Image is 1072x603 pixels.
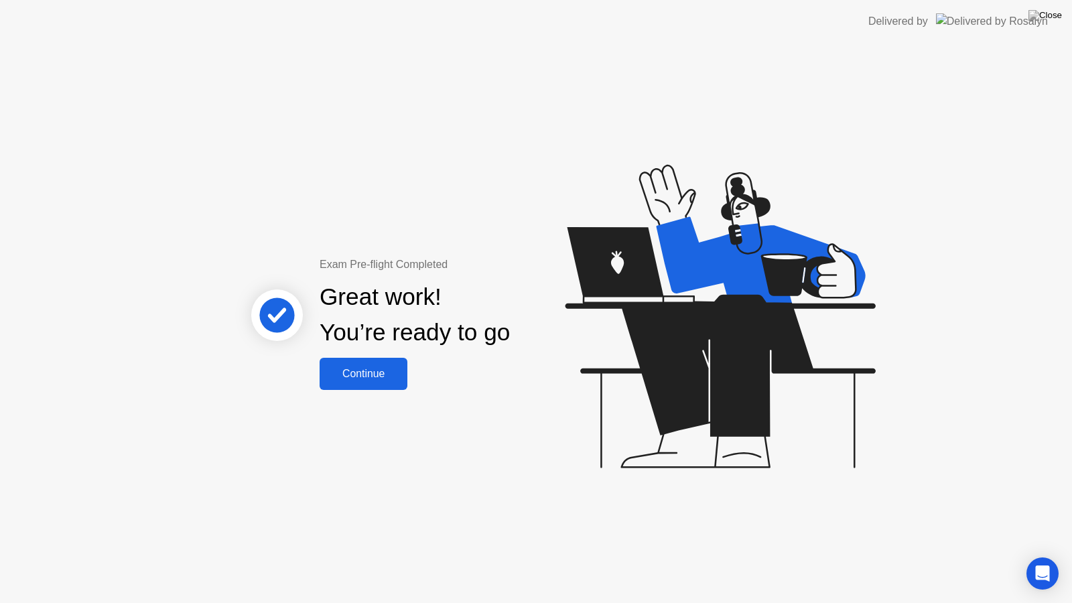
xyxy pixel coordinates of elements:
[1026,557,1059,590] div: Open Intercom Messenger
[936,13,1048,29] img: Delivered by Rosalyn
[868,13,928,29] div: Delivered by
[320,358,407,390] button: Continue
[320,257,596,273] div: Exam Pre-flight Completed
[320,279,510,350] div: Great work! You’re ready to go
[324,368,403,380] div: Continue
[1028,10,1062,21] img: Close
